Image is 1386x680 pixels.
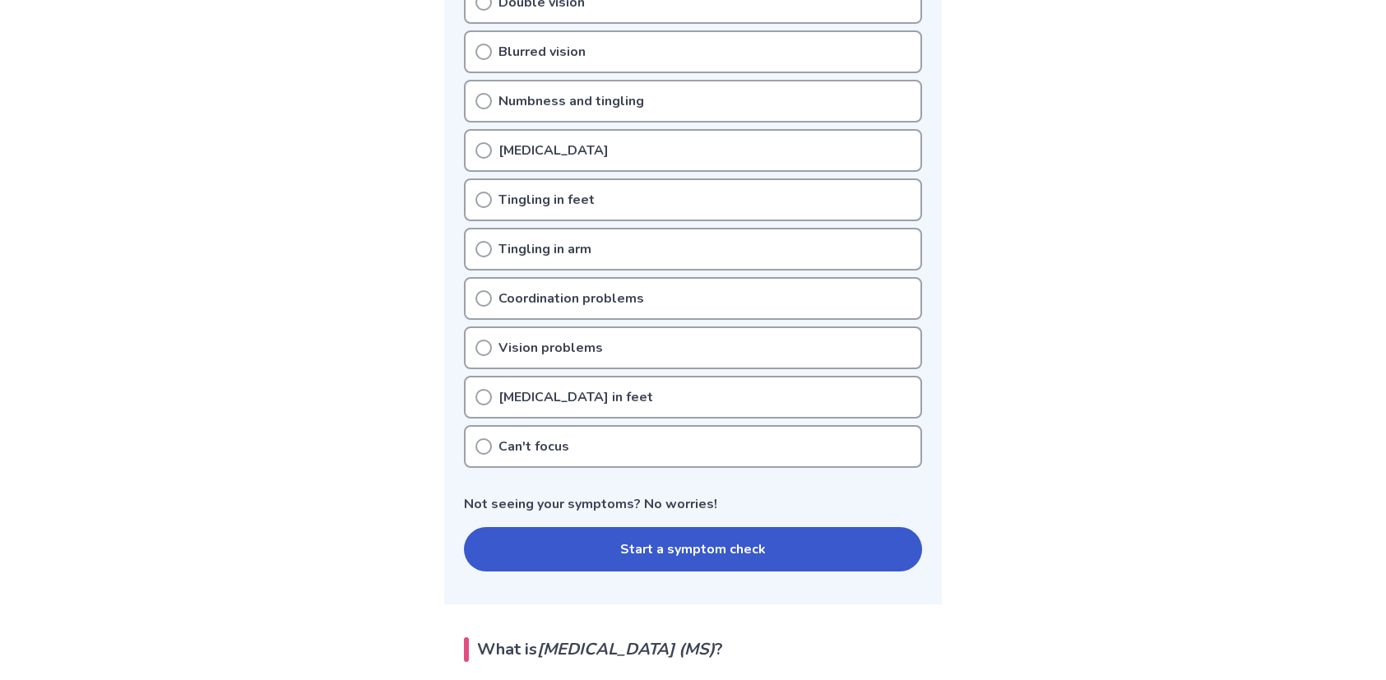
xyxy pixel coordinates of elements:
h2: What is ? [464,637,922,662]
p: [MEDICAL_DATA] [498,141,609,160]
button: Start a symptom check [464,527,922,571]
p: Tingling in arm [498,239,591,259]
p: Coordination problems [498,289,644,308]
p: Blurred vision [498,42,586,62]
p: [MEDICAL_DATA] in feet [498,387,653,407]
p: Not seeing your symptoms? No worries! [464,494,922,514]
em: [MEDICAL_DATA] (MS) [537,638,715,660]
p: Numbness and tingling [498,91,644,111]
p: Vision problems [498,338,603,358]
p: Can't focus [498,437,569,456]
p: Tingling in feet [498,190,595,210]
